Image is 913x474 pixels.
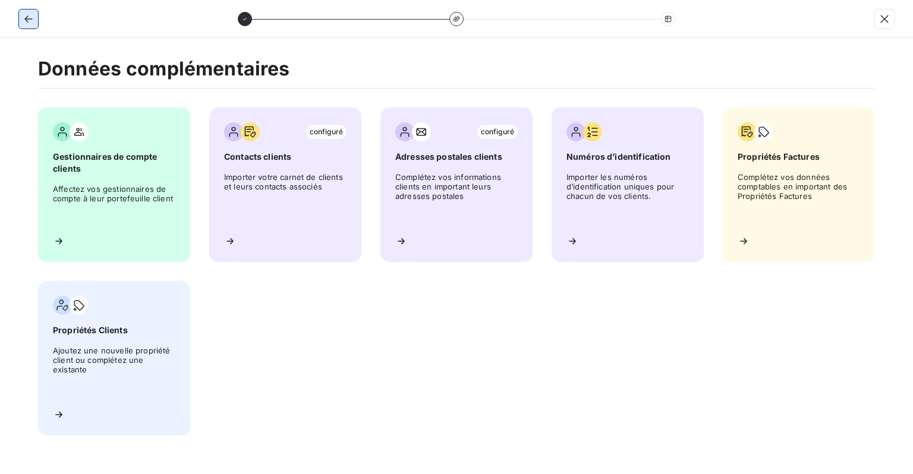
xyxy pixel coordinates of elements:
[38,57,875,89] h2: Données complémentaires
[53,324,175,336] span: Propriétés Clients
[224,172,347,226] span: Importer votre carnet de clients et leurs contacts associés
[477,125,518,139] span: configuré
[53,184,175,226] span: Affectez vos gestionnaires de compte à leur portefeuille client
[873,434,901,462] iframe: Intercom live chat
[53,151,175,175] span: Gestionnaires de compte clients
[738,172,860,226] span: Complétez vos données comptables en important des Propriétés Factures
[224,151,347,163] span: Contacts clients
[306,125,347,139] span: configuré
[53,346,175,399] span: Ajoutez une nouvelle propriété client ou complétez une existante
[395,172,518,226] span: Complétez vos informations clients en important leurs adresses postales
[395,151,518,163] span: Adresses postales clients
[566,151,689,163] span: Numéros d’identification
[738,151,860,163] span: Propriétés Factures
[566,172,689,226] span: Importer les numéros d’identification uniques pour chacun de vos clients.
